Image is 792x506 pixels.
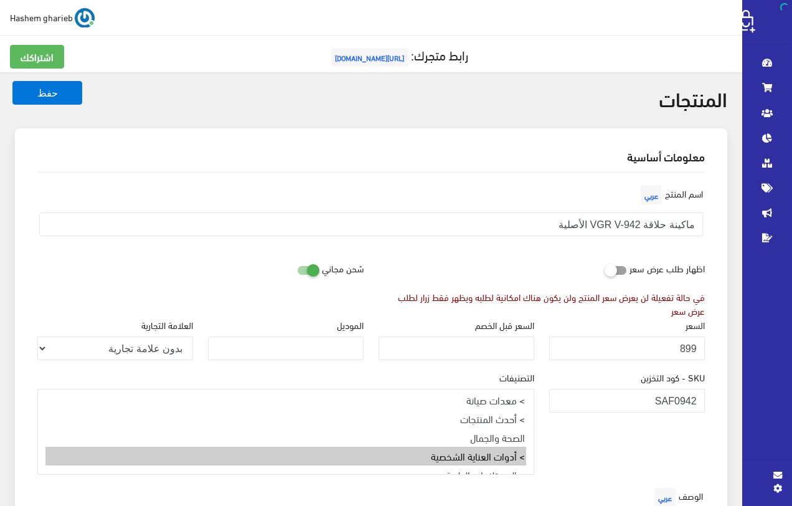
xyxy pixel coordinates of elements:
option: > أحدث المنتجات [45,409,526,428]
button: حفظ [12,81,82,105]
a: ... Hashem gharieb [10,7,95,27]
a: رابط متجرك:[URL][DOMAIN_NAME] [328,43,468,66]
label: العلامة التجارية [141,318,193,332]
span: [URL][DOMAIN_NAME] [331,48,408,67]
a: اشتراكك [10,45,64,69]
option: > المستلزمات الطبية [45,465,526,484]
option: > معدات صيانة [45,391,526,409]
option: الصحة والجمال [45,428,526,447]
label: الموديل [337,318,364,332]
label: التصنيفات [499,370,534,384]
label: اظهار طلب عرض سعر [629,256,705,280]
label: شحن مجاني [322,256,364,280]
div: في حالة تفعيلة لن يعرض سعر المنتج ولن يكون هناك امكانية لطلبه ويظهر فقط زرار لطلب عرض سعر [379,290,705,318]
label: اسم المنتج [638,183,703,208]
span: عربي [641,186,662,204]
span: Hashem gharieb [10,9,73,25]
label: SKU - كود التخزين [641,370,705,384]
label: السعر [686,318,705,332]
option: > أدوات العناية الشخصية [45,447,526,465]
h2: المنتجات [15,87,727,109]
img: ... [75,8,95,28]
h2: معلومات أساسية [37,151,705,162]
label: السعر قبل الخصم [475,318,534,332]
